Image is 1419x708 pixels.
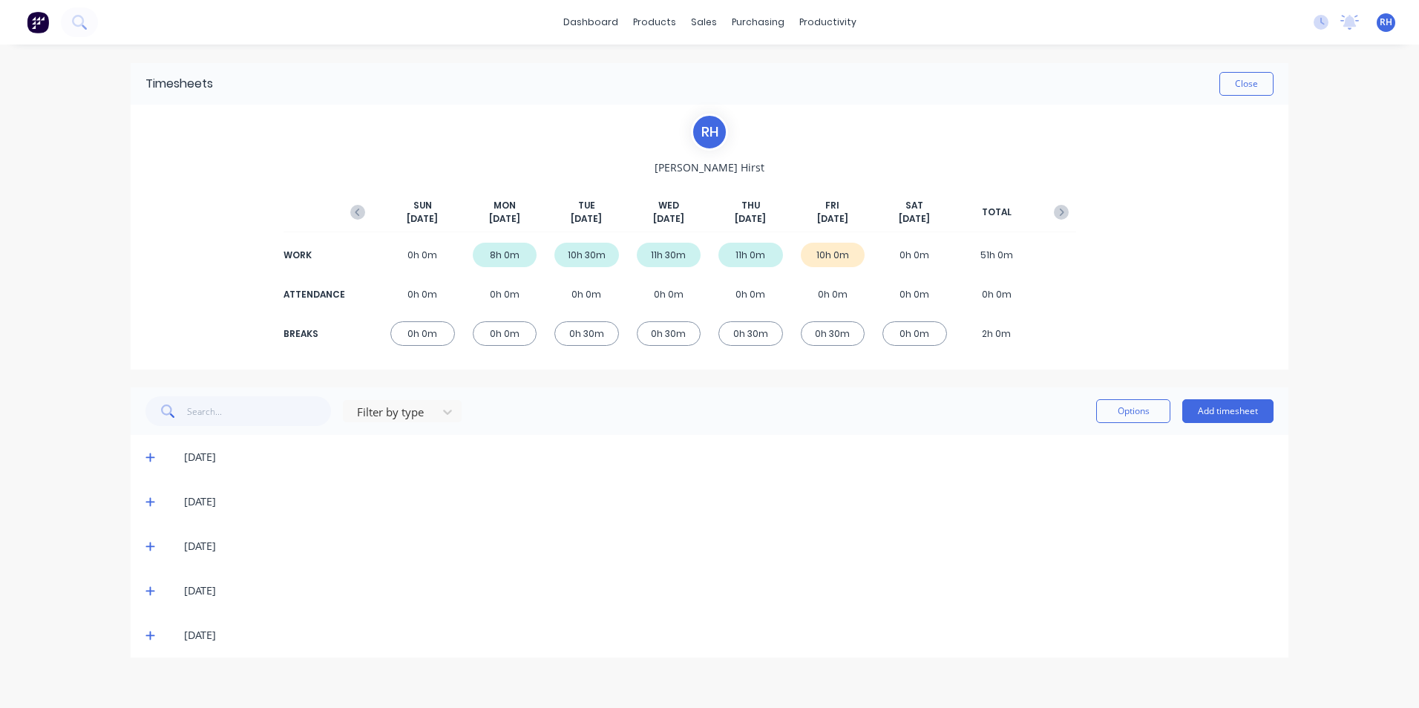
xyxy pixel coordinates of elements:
span: FRI [825,199,839,212]
div: 0h 0m [473,282,537,307]
div: [DATE] [184,583,1274,599]
div: 51h 0m [965,243,1029,267]
div: purchasing [724,11,792,33]
span: SAT [905,199,923,212]
div: productivity [792,11,864,33]
div: 0h 0m [554,282,619,307]
div: products [626,11,684,33]
span: [DATE] [653,212,684,226]
div: R H [691,114,728,151]
div: 0h 0m [882,321,947,346]
a: dashboard [556,11,626,33]
div: [DATE] [184,627,1274,643]
span: RH [1380,16,1392,29]
div: BREAKS [284,327,343,341]
span: [DATE] [489,212,520,226]
div: 0h 30m [637,321,701,346]
span: [DATE] [735,212,766,226]
span: THU [741,199,760,212]
div: 0h 0m [390,321,455,346]
span: TOTAL [982,206,1012,219]
div: ATTENDANCE [284,288,343,301]
input: Search... [187,396,332,426]
div: Timesheets [145,75,213,93]
span: [DATE] [407,212,438,226]
div: 2h 0m [965,321,1029,346]
div: 8h 0m [473,243,537,267]
div: 0h 0m [965,282,1029,307]
div: sales [684,11,724,33]
div: [DATE] [184,538,1274,554]
div: 0h 0m [637,282,701,307]
div: [DATE] [184,494,1274,510]
div: 0h 0m [718,282,783,307]
div: 0h 30m [718,321,783,346]
span: MON [494,199,516,212]
span: [DATE] [817,212,848,226]
span: [DATE] [899,212,930,226]
div: 0h 30m [554,321,619,346]
div: 0h 0m [882,243,947,267]
span: [DATE] [571,212,602,226]
button: Add timesheet [1182,399,1274,423]
div: WORK [284,249,343,262]
span: [PERSON_NAME] Hirst [655,160,764,175]
div: 0h 0m [473,321,537,346]
div: 11h 0m [718,243,783,267]
div: 0h 0m [390,243,455,267]
div: 0h 0m [801,282,865,307]
div: 0h 0m [390,282,455,307]
button: Options [1096,399,1170,423]
span: SUN [413,199,432,212]
div: 0h 30m [801,321,865,346]
div: 11h 30m [637,243,701,267]
span: TUE [578,199,595,212]
div: [DATE] [184,449,1274,465]
div: 10h 0m [801,243,865,267]
span: WED [658,199,679,212]
button: Close [1219,72,1274,96]
div: 0h 0m [882,282,947,307]
div: 10h 30m [554,243,619,267]
img: Factory [27,11,49,33]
